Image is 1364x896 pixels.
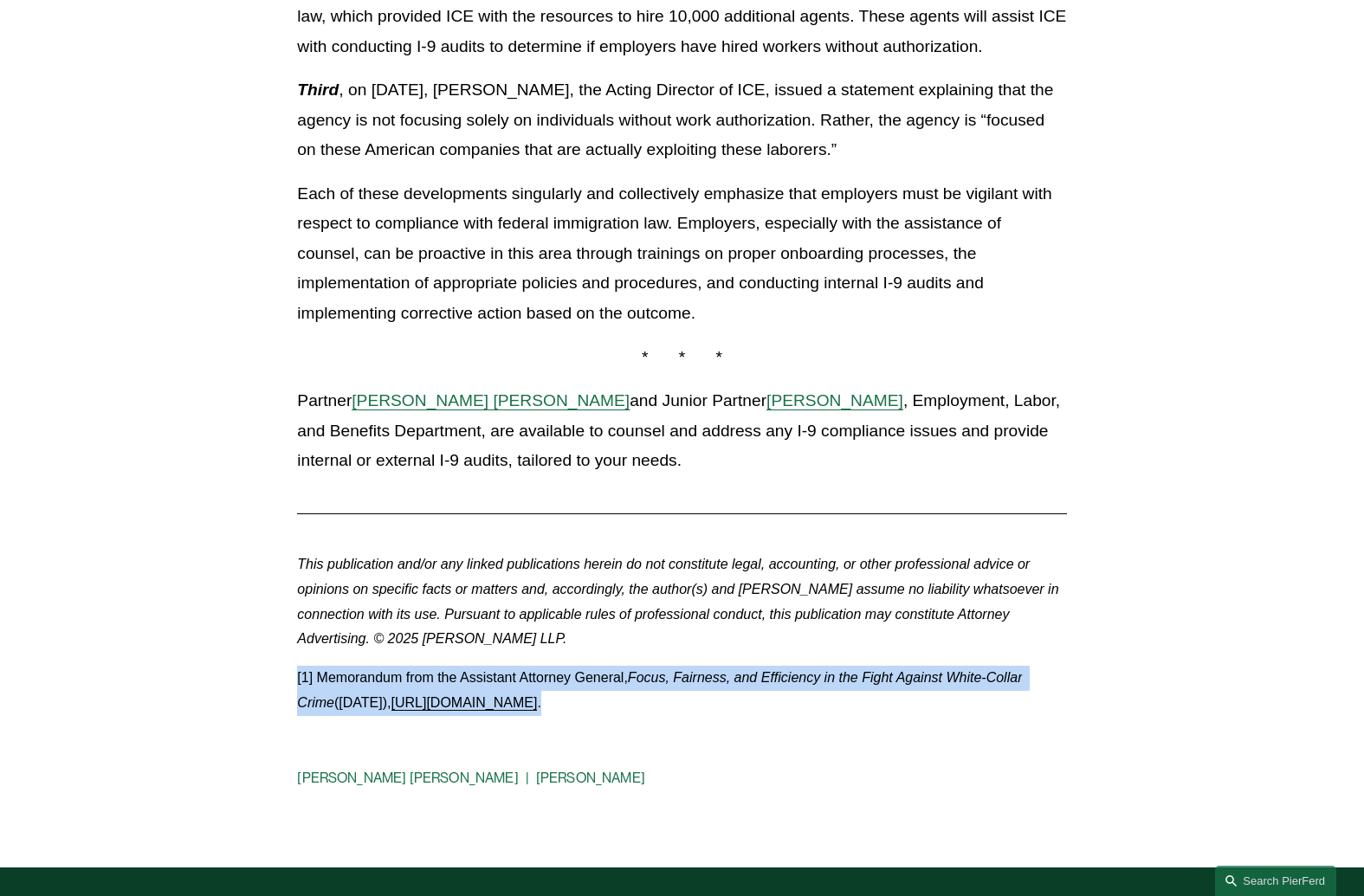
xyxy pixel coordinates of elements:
em: Third [297,81,339,99]
a: [PERSON_NAME] [766,391,903,409]
a: [PERSON_NAME] [PERSON_NAME] [352,391,630,409]
p: Partner and Junior Partner , Employment, Labor, and Benefits Department, are available to counsel... [297,386,1066,476]
a: [PERSON_NAME] [PERSON_NAME] [297,770,518,786]
p: , on [DATE], [PERSON_NAME], the Acting Director of ICE, issued a statement explaining that the ag... [297,75,1066,165]
p: [1] Memorandum from the Assistant Attorney General, ([DATE]), . [297,666,1066,716]
a: Search this site [1215,866,1336,896]
a: [URL][DOMAIN_NAME] [391,695,538,710]
em: Focus, Fairness, and Efficiency in the Fight Against White-Collar Crime [297,670,1026,710]
a: [PERSON_NAME] [536,770,645,786]
em: This publication and/or any linked publications herein do not constitute legal, accounting, or ot... [297,557,1063,646]
p: Each of these developments singularly and collectively emphasize that employers must be vigilant ... [297,179,1066,329]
